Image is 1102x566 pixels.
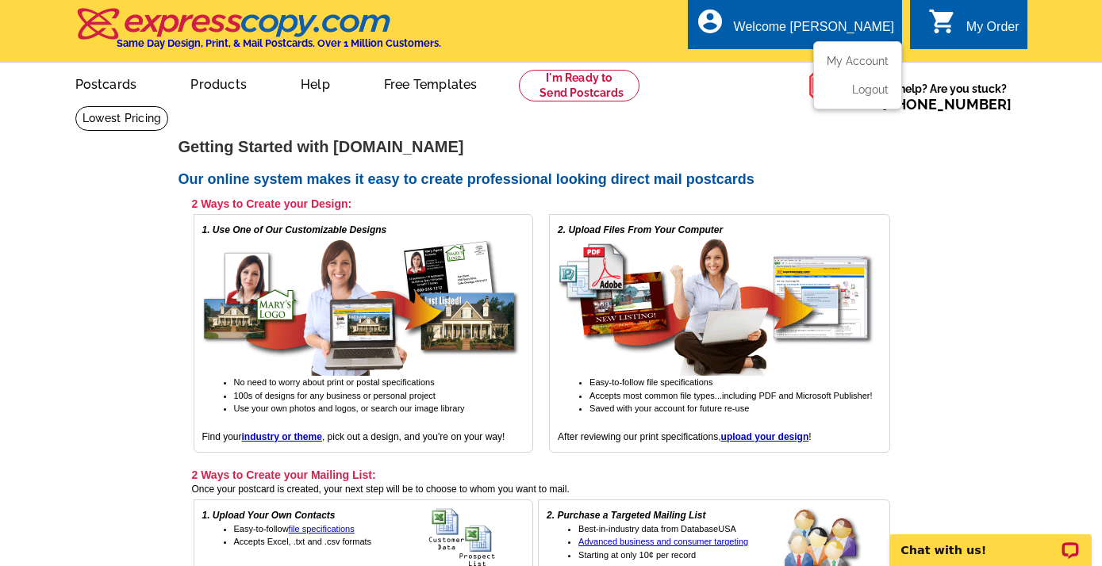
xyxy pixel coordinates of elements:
i: shopping_cart [928,7,957,36]
span: Use your own photos and logos, or search our image library [234,403,465,413]
span: Saved with your account for future re-use [589,403,749,413]
span: Need help? Are you stuck? [855,81,1019,113]
em: 2. Upload Files From Your Computer [558,224,723,235]
span: Accepts most common file types...including PDF and Microsoft Publisher! [589,391,872,400]
a: shopping_cart My Order [928,17,1019,37]
i: account_circle [696,7,724,36]
h1: Getting Started with [DOMAIN_NAME] [179,139,924,155]
iframe: LiveChat chat widget [879,516,1102,566]
span: Best-in-industry data from DatabaseUSA [578,524,736,533]
img: upload your own design for free [558,237,875,376]
em: 1. Upload Your Own Contacts [202,510,336,521]
span: Once your postcard is created, your next step will be to choose to whom you want to mail. [192,484,570,495]
a: Advanced business and consumer targeting [578,537,748,546]
img: free online postcard designs [202,237,520,376]
em: 2. Purchase a Targeted Mailing List [547,510,705,521]
span: Call [855,96,1012,113]
a: industry or theme [242,431,322,442]
img: help [808,63,855,109]
div: My Order [966,20,1019,42]
span: No need to worry about print or postal specifications [234,377,435,387]
a: Free Templates [359,64,503,101]
a: Logout [852,83,889,96]
a: [PHONE_NUMBER] [882,96,1012,113]
a: upload your design [721,431,809,442]
a: My Account [827,55,889,67]
h3: 2 Ways to Create your Design: [192,197,890,211]
h3: 2 Ways to Create your Mailing List: [192,468,890,482]
a: Help [275,64,355,101]
a: Postcards [50,64,163,101]
h2: Our online system makes it easy to create professional looking direct mail postcards [179,171,924,189]
a: Same Day Design, Print, & Mail Postcards. Over 1 Million Customers. [75,19,441,49]
span: After reviewing our print specifications, ! [558,431,811,442]
span: Find your , pick out a design, and you're on your way! [202,431,505,442]
span: Accepts Excel, .txt and .csv formats [234,537,372,546]
h4: Same Day Design, Print, & Mail Postcards. Over 1 Million Customers. [117,37,441,49]
em: 1. Use One of Our Customizable Designs [202,224,387,235]
a: Products [165,64,272,101]
span: Starting at only 10¢ per record [578,550,696,560]
span: Easy-to-follow file specifications [589,377,712,387]
div: Welcome [PERSON_NAME] [734,20,894,42]
span: 100s of designs for any business or personal project [234,391,436,400]
a: file specifications [289,524,355,533]
span: Easy-to-follow [234,524,355,533]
